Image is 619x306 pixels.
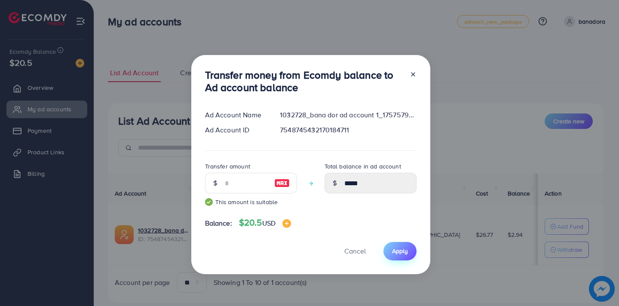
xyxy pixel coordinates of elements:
[274,178,290,188] img: image
[205,162,250,171] label: Transfer amount
[205,218,232,228] span: Balance:
[273,110,423,120] div: 1032728_bana dor ad account 1_1757579407255
[198,110,273,120] div: Ad Account Name
[344,246,366,256] span: Cancel
[334,242,377,260] button: Cancel
[198,125,273,135] div: Ad Account ID
[383,242,417,260] button: Apply
[392,247,408,255] span: Apply
[205,69,403,94] h3: Transfer money from Ecomdy balance to Ad account balance
[262,218,276,228] span: USD
[325,162,401,171] label: Total balance in ad account
[282,219,291,228] img: image
[205,198,297,206] small: This amount is suitable
[273,125,423,135] div: 7548745432170184711
[239,217,291,228] h4: $20.5
[205,198,213,206] img: guide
